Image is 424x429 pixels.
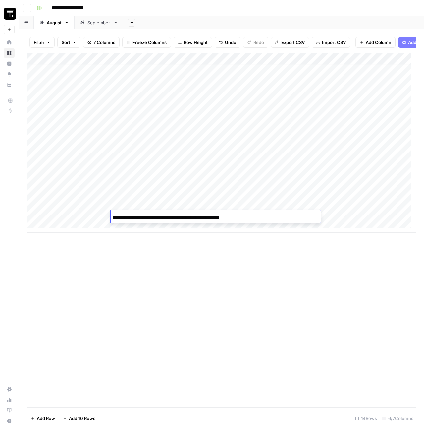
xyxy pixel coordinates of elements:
span: Redo [253,39,264,46]
span: Sort [62,39,70,46]
button: Undo [215,37,240,48]
button: Sort [57,37,80,48]
button: Import CSV [312,37,350,48]
span: Add Row [37,415,55,422]
a: Your Data [4,80,15,90]
div: 6/7 Columns [380,413,416,424]
span: Row Height [184,39,208,46]
span: Undo [225,39,236,46]
a: Opportunities [4,69,15,80]
span: Filter [34,39,44,46]
button: Add Column [355,37,396,48]
a: August [34,16,75,29]
button: Export CSV [271,37,309,48]
button: Row Height [174,37,212,48]
button: Workspace: Thoughtspot [4,5,15,22]
a: Browse [4,48,15,58]
span: Export CSV [281,39,305,46]
div: September [87,19,111,26]
a: Home [4,37,15,48]
a: September [75,16,124,29]
button: Help + Support [4,416,15,426]
button: Redo [243,37,268,48]
button: Freeze Columns [122,37,171,48]
a: Learning Hub [4,405,15,416]
span: Add Column [366,39,391,46]
div: August [47,19,62,26]
a: Usage [4,395,15,405]
img: Thoughtspot Logo [4,8,16,20]
span: 7 Columns [93,39,115,46]
div: 14 Rows [352,413,380,424]
button: Filter [29,37,55,48]
button: Add 10 Rows [59,413,99,424]
a: Insights [4,58,15,69]
span: Freeze Columns [132,39,167,46]
button: 7 Columns [83,37,120,48]
button: Add Row [27,413,59,424]
span: Import CSV [322,39,346,46]
a: Settings [4,384,15,395]
span: Add 10 Rows [69,415,95,422]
